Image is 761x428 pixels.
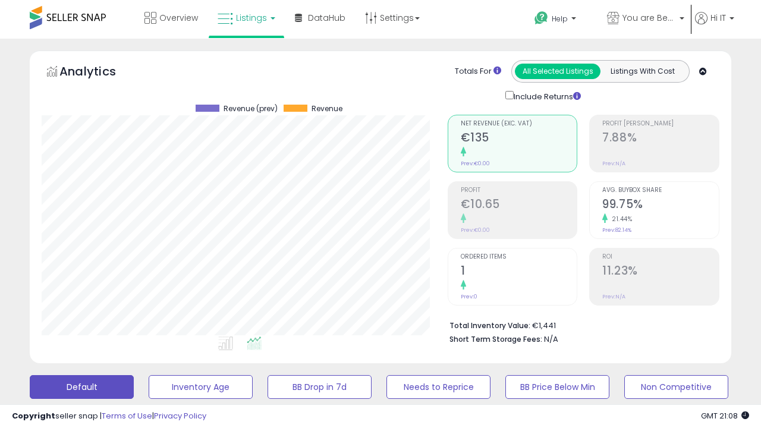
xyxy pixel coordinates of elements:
[449,317,711,332] li: €1,441
[602,254,719,260] span: ROI
[159,12,198,24] span: Overview
[30,375,134,399] button: Default
[386,375,490,399] button: Needs to Reprice
[12,410,55,421] strong: Copyright
[12,411,206,422] div: seller snap | |
[695,12,734,39] a: Hi IT
[515,64,600,79] button: All Selected Listings
[602,197,719,213] h2: 99.75%
[461,187,577,194] span: Profit
[59,63,139,83] h5: Analytics
[622,12,676,24] span: You are Beautiful (IT)
[602,264,719,280] h2: 11.23%
[461,264,577,280] h2: 1
[710,12,726,24] span: Hi IT
[455,66,501,77] div: Totals For
[154,410,206,421] a: Privacy Policy
[308,12,345,24] span: DataHub
[701,410,749,421] span: 2025-09-13 21:08 GMT
[602,131,719,147] h2: 7.88%
[149,375,253,399] button: Inventory Age
[602,187,719,194] span: Avg. Buybox Share
[534,11,549,26] i: Get Help
[600,64,685,79] button: Listings With Cost
[602,121,719,127] span: Profit [PERSON_NAME]
[461,254,577,260] span: Ordered Items
[608,215,632,224] small: 21.44%
[102,410,152,421] a: Terms of Use
[525,2,596,39] a: Help
[544,333,558,345] span: N/A
[224,105,278,113] span: Revenue (prev)
[602,226,631,234] small: Prev: 82.14%
[312,105,342,113] span: Revenue
[449,320,530,331] b: Total Inventory Value:
[552,14,568,24] span: Help
[602,293,625,300] small: Prev: N/A
[449,334,542,344] b: Short Term Storage Fees:
[461,226,490,234] small: Prev: €0.00
[461,160,490,167] small: Prev: €0.00
[505,375,609,399] button: BB Price Below Min
[496,89,595,103] div: Include Returns
[461,131,577,147] h2: €135
[461,197,577,213] h2: €10.65
[236,12,267,24] span: Listings
[268,375,372,399] button: BB Drop in 7d
[624,375,728,399] button: Non Competitive
[461,121,577,127] span: Net Revenue (Exc. VAT)
[461,293,477,300] small: Prev: 0
[602,160,625,167] small: Prev: N/A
